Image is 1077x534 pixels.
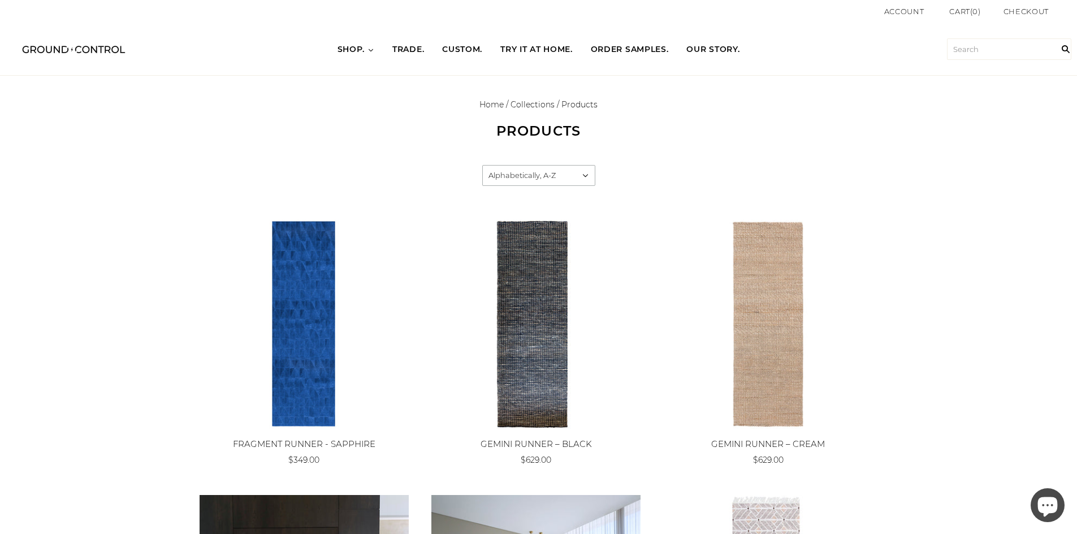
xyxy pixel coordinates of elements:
[1027,488,1068,525] inbox-online-store-chat: Shopify online store chat
[338,44,365,55] span: SHOP.
[288,455,319,465] span: $349.00
[433,34,491,66] a: CUSTOM.
[442,44,482,55] span: CUSTOM.
[582,34,678,66] a: ORDER SAMPLES.
[233,439,375,449] a: FRAGMENT RUNNER - SAPPHIRE
[511,99,555,110] a: Collections
[383,34,433,66] a: TRADE.
[561,99,598,110] span: Products
[506,99,508,110] span: /
[481,439,592,449] a: GEMINI RUNNER – BLACK
[686,44,739,55] span: OUR STORY.
[677,34,749,66] a: OUR STORY.
[591,44,669,55] span: ORDER SAMPLES.
[1054,23,1077,75] input: Search
[557,99,559,110] span: /
[369,123,708,140] h1: Products
[947,38,1071,60] input: Search
[949,6,981,18] a: Cart(0)
[521,455,551,465] span: $629.00
[479,99,504,110] a: Home
[500,44,573,55] span: TRY IT AT HOME.
[328,34,384,66] a: SHOP.
[491,34,582,66] a: TRY IT AT HOME.
[884,7,924,16] a: Account
[711,439,825,449] a: GEMINI RUNNER – CREAM
[972,7,978,16] span: 0
[392,44,424,55] span: TRADE.
[753,455,784,465] span: $629.00
[949,7,970,16] span: Cart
